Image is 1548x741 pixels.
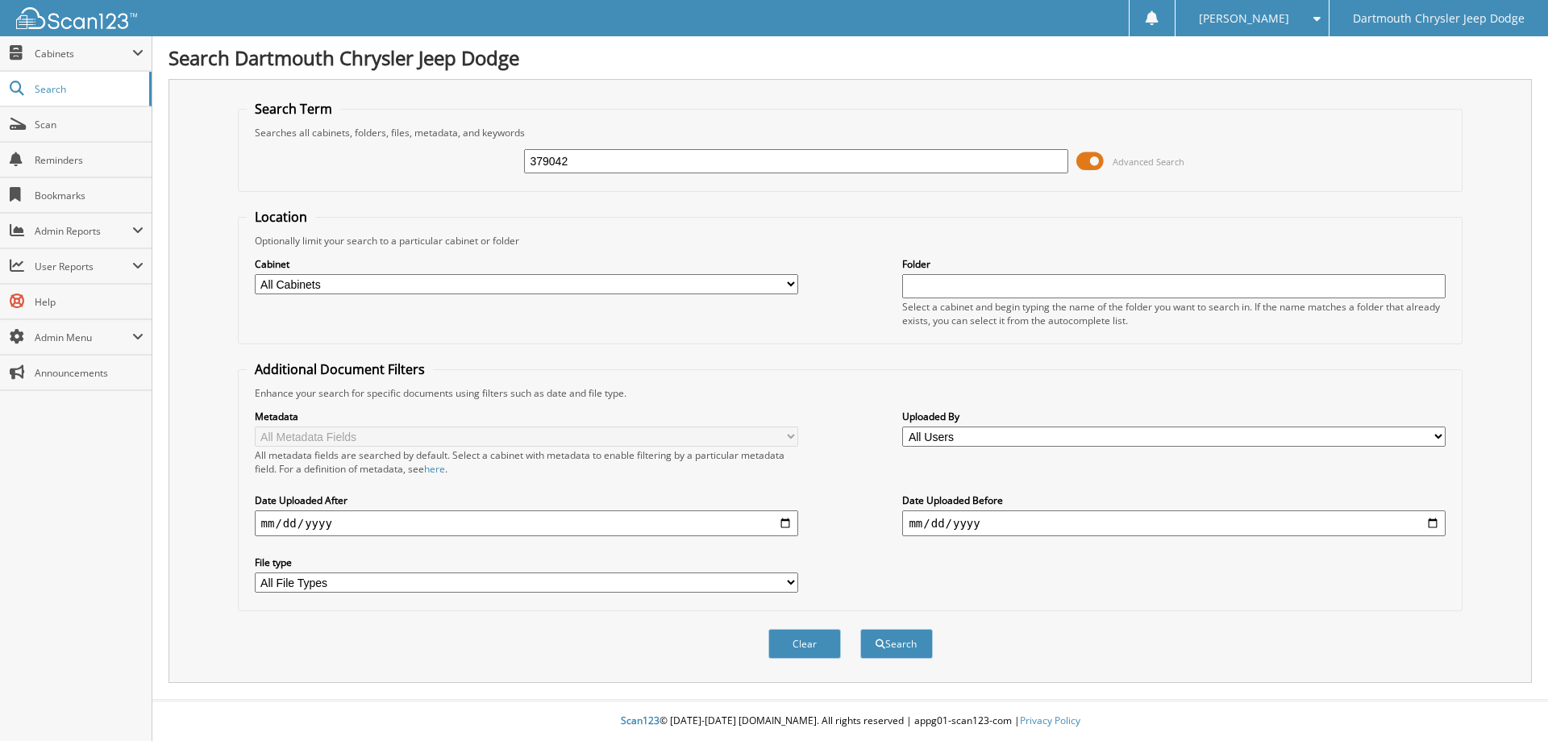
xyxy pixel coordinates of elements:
label: Cabinet [255,257,798,271]
span: Admin Menu [35,331,132,344]
div: Enhance your search for specific documents using filters such as date and file type. [247,386,1454,400]
label: Date Uploaded Before [902,493,1446,507]
span: Scan [35,118,144,131]
legend: Search Term [247,100,340,118]
img: scan123-logo-white.svg [16,7,137,29]
label: Uploaded By [902,410,1446,423]
span: User Reports [35,260,132,273]
span: Help [35,295,144,309]
a: here [424,462,445,476]
iframe: Chat Widget [1467,664,1548,741]
span: Reminders [35,153,144,167]
div: © [DATE]-[DATE] [DOMAIN_NAME]. All rights reserved | appg01-scan123-com | [152,701,1548,741]
a: Privacy Policy [1020,714,1080,727]
input: start [255,510,798,536]
h1: Search Dartmouth Chrysler Jeep Dodge [169,44,1532,71]
span: Cabinets [35,47,132,60]
span: Bookmarks [35,189,144,202]
button: Search [860,629,933,659]
span: Admin Reports [35,224,132,238]
legend: Location [247,208,315,226]
div: Select a cabinet and begin typing the name of the folder you want to search in. If the name match... [902,300,1446,327]
button: Clear [768,629,841,659]
legend: Additional Document Filters [247,360,433,378]
label: Folder [902,257,1446,271]
span: [PERSON_NAME] [1199,14,1289,23]
span: Advanced Search [1113,156,1184,168]
input: end [902,510,1446,536]
label: Date Uploaded After [255,493,798,507]
label: Metadata [255,410,798,423]
div: All metadata fields are searched by default. Select a cabinet with metadata to enable filtering b... [255,448,798,476]
span: Announcements [35,366,144,380]
span: Search [35,82,141,96]
span: Dartmouth Chrysler Jeep Dodge [1353,14,1525,23]
span: Scan123 [621,714,660,727]
div: Searches all cabinets, folders, files, metadata, and keywords [247,126,1454,139]
label: File type [255,556,798,569]
div: Optionally limit your search to a particular cabinet or folder [247,234,1454,248]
